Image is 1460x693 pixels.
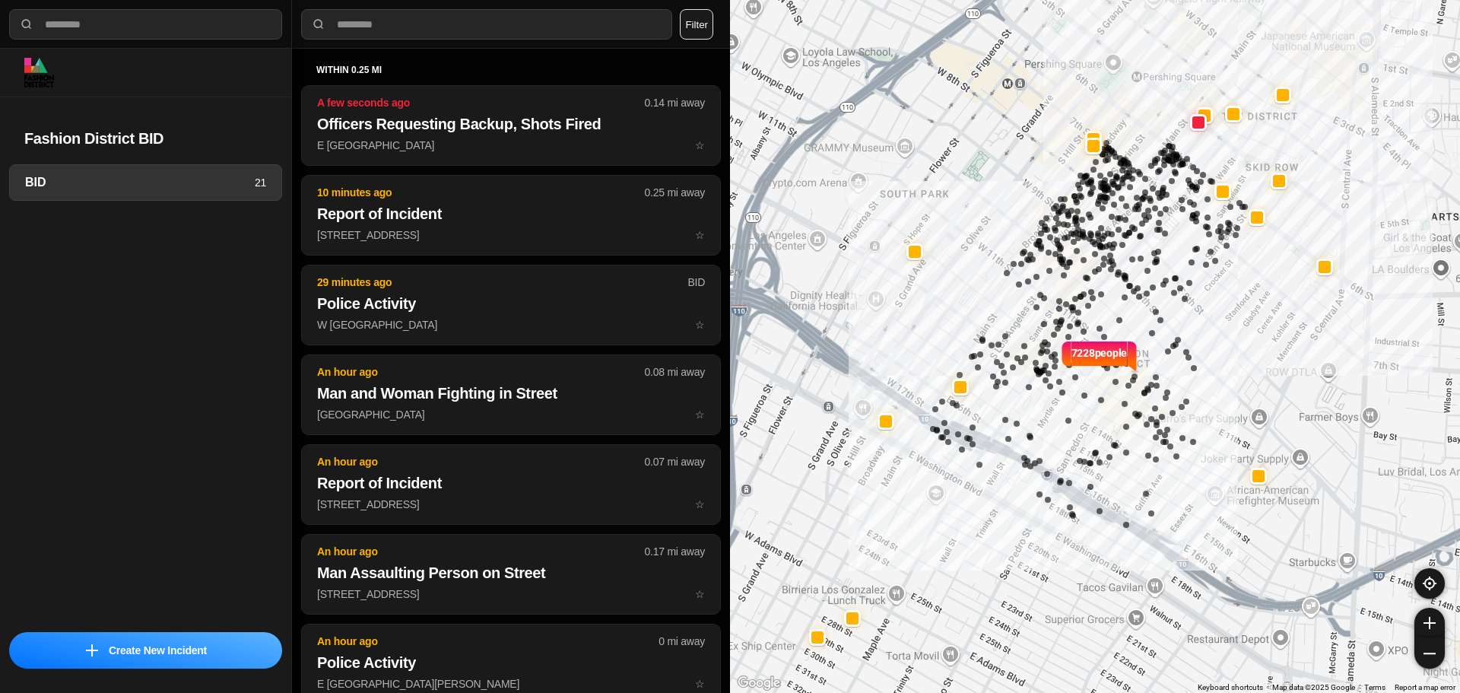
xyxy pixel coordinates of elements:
[695,678,705,690] span: star
[1071,345,1128,379] p: 7228 people
[695,139,705,151] span: star
[311,17,326,32] img: search
[1414,638,1445,669] button: zoom-out
[301,444,721,525] button: An hour ago0.07 mi awayReport of Incident[STREET_ADDRESS]star
[695,498,705,510] span: star
[695,229,705,241] span: star
[680,9,713,40] button: Filter
[301,677,721,690] a: An hour ago0 mi awayPolice ActivityE [GEOGRAPHIC_DATA][PERSON_NAME]star
[301,175,721,256] button: 10 minutes ago0.25 mi awayReport of Incident[STREET_ADDRESS]star
[301,587,721,600] a: An hour ago0.17 mi awayMan Assaulting Person on Street[STREET_ADDRESS]star
[301,265,721,345] button: 29 minutes agoBIDPolice ActivityW [GEOGRAPHIC_DATA]star
[695,408,705,421] span: star
[659,634,705,649] p: 0 mi away
[316,64,706,76] h5: within 0.25 mi
[317,275,687,290] p: 29 minutes ago
[734,673,784,693] a: Open this area in Google Maps (opens a new window)
[1423,577,1436,590] img: recenter
[1272,683,1355,691] span: Map data ©2025 Google
[645,454,705,469] p: 0.07 mi away
[317,472,705,494] h2: Report of Incident
[1414,568,1445,599] button: recenter
[24,58,54,87] img: logo
[317,562,705,583] h2: Man Assaulting Person on Street
[317,587,705,602] p: [STREET_ADDRESS]
[687,275,705,290] p: BID
[317,138,705,153] p: E [GEOGRAPHIC_DATA]
[695,588,705,600] span: star
[317,364,645,380] p: An hour ago
[255,175,266,190] p: 21
[1198,682,1263,693] button: Keyboard shortcuts
[645,544,705,559] p: 0.17 mi away
[1395,683,1455,691] a: Report a map error
[317,544,645,559] p: An hour ago
[695,319,705,331] span: star
[1414,608,1445,638] button: zoom-in
[317,293,705,314] h2: Police Activity
[317,203,705,224] h2: Report of Incident
[645,185,705,200] p: 0.25 mi away
[19,17,34,32] img: search
[301,534,721,615] button: An hour ago0.17 mi awayMan Assaulting Person on Street[STREET_ADDRESS]star
[1127,339,1138,373] img: notch
[734,673,784,693] img: Google
[301,85,721,166] button: A few seconds ago0.14 mi awayOfficers Requesting Backup, Shots FiredE [GEOGRAPHIC_DATA]star
[317,185,645,200] p: 10 minutes ago
[317,454,645,469] p: An hour ago
[317,317,705,332] p: W [GEOGRAPHIC_DATA]
[1423,617,1436,629] img: zoom-in
[317,634,659,649] p: An hour ago
[25,173,255,192] h3: BID
[9,164,282,201] a: BID21
[317,497,705,512] p: [STREET_ADDRESS]
[9,632,282,669] button: iconCreate New Incident
[109,643,207,658] p: Create New Incident
[86,644,98,656] img: icon
[301,228,721,241] a: 10 minutes ago0.25 mi awayReport of Incident[STREET_ADDRESS]star
[317,652,705,673] h2: Police Activity
[645,364,705,380] p: 0.08 mi away
[301,497,721,510] a: An hour ago0.07 mi awayReport of Incident[STREET_ADDRESS]star
[1423,647,1436,660] img: zoom-out
[301,138,721,151] a: A few seconds ago0.14 mi awayOfficers Requesting Backup, Shots FiredE [GEOGRAPHIC_DATA]star
[317,227,705,243] p: [STREET_ADDRESS]
[1364,683,1385,691] a: Terms (opens in new tab)
[317,383,705,404] h2: Man and Woman Fighting in Street
[317,113,705,135] h2: Officers Requesting Backup, Shots Fired
[1060,339,1071,373] img: notch
[301,354,721,435] button: An hour ago0.08 mi awayMan and Woman Fighting in Street[GEOGRAPHIC_DATA]star
[645,95,705,110] p: 0.14 mi away
[317,676,705,691] p: E [GEOGRAPHIC_DATA][PERSON_NAME]
[317,95,645,110] p: A few seconds ago
[301,318,721,331] a: 29 minutes agoBIDPolice ActivityW [GEOGRAPHIC_DATA]star
[301,408,721,421] a: An hour ago0.08 mi awayMan and Woman Fighting in Street[GEOGRAPHIC_DATA]star
[317,407,705,422] p: [GEOGRAPHIC_DATA]
[24,128,267,149] h2: Fashion District BID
